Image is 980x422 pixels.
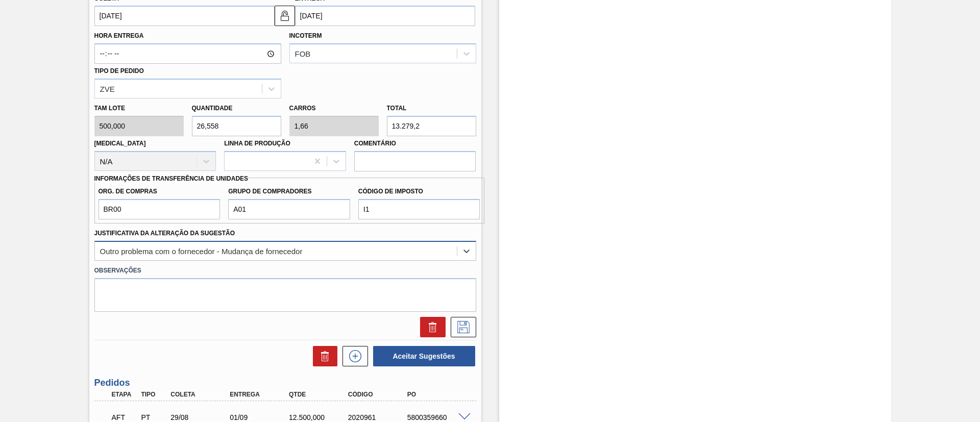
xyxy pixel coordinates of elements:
div: ZVE [100,84,115,93]
p: AFT [112,413,137,421]
div: Excluir Sugestões [308,346,337,366]
input: dd/mm/yyyy [94,6,275,26]
label: Org. de Compras [99,184,220,199]
div: 5800359660 [405,413,471,421]
label: Incoterm [289,32,322,39]
div: FOB [295,49,311,58]
div: 01/09/2025 [227,413,293,421]
div: Pedido de Transferência [138,413,169,421]
button: unlocked [275,6,295,26]
div: Coleta [168,391,234,398]
div: Entrega [227,391,293,398]
label: Tam lote [94,101,184,116]
div: Excluir Sugestão [415,317,446,337]
div: Salvar Sugestão [446,317,476,337]
label: Informações de Transferência de Unidades [94,175,249,182]
div: 2020961 [346,413,412,421]
button: Aceitar Sugestões [373,346,475,366]
div: PO [405,391,471,398]
div: Qtde [286,391,353,398]
label: Código de Imposto [358,184,480,199]
div: Outro problema com o fornecedor - Mudança de fornecedor [100,246,303,255]
label: Comentário [354,136,476,151]
div: Aceitar Sugestões [368,345,476,367]
label: Justificativa da Alteração da Sugestão [94,230,235,237]
input: dd/mm/yyyy [295,6,475,26]
div: 12.500,000 [286,413,353,421]
label: Observações [94,263,476,278]
div: Código [346,391,412,398]
label: Grupo de Compradores [228,184,350,199]
label: Linha de Produção [224,140,290,147]
label: Total [387,105,407,112]
h3: Pedidos [94,378,476,388]
label: [MEDICAL_DATA] [94,140,146,147]
label: Hora Entrega [94,29,281,43]
label: Carros [289,105,316,112]
div: Etapa [109,391,140,398]
img: unlocked [279,10,291,22]
div: Nova sugestão [337,346,368,366]
label: Tipo de pedido [94,67,144,75]
div: Tipo [138,391,169,398]
label: Quantidade [192,105,233,112]
div: 29/08/2025 [168,413,234,421]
